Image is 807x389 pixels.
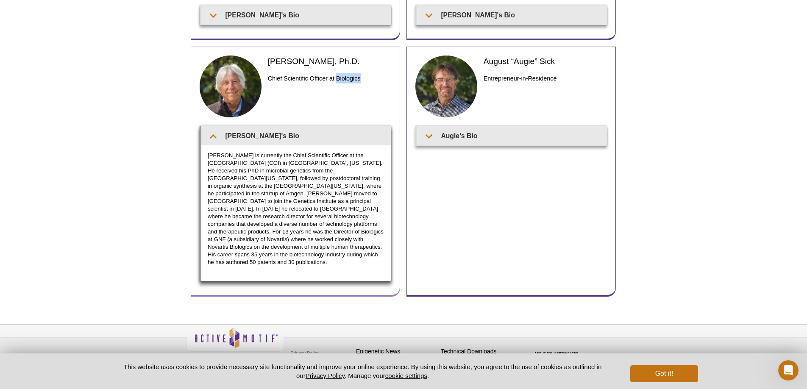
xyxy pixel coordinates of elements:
h4: Epigenetic News [356,348,437,355]
button: Got it! [630,365,698,382]
img: Augie Sick headshot [415,56,477,117]
p: [PERSON_NAME] is currently the Chief Scientific Officer at the [GEOGRAPHIC_DATA] (COI) in [GEOGRA... [208,152,384,266]
h3: Entrepreneur-in-Residence [484,73,607,83]
summary: Augie's Bio [417,126,607,145]
p: This website uses cookies to provide necessary site functionality and improve your online experie... [109,362,616,380]
summary: [PERSON_NAME]'s Bio [201,6,391,25]
iframe: Intercom live chat [778,360,799,381]
summary: [PERSON_NAME]'s Bio [417,6,607,25]
img: Active Motif, [186,325,284,359]
summary: [PERSON_NAME]'s Bio [201,126,391,145]
table: Click to Verify - This site chose Symantec SSL for secure e-commerce and confidential communicati... [526,339,589,358]
h4: Technical Downloads [441,348,521,355]
a: ABOUT SSL CERTIFICATES [534,352,579,355]
h3: Chief Scientific Officer at Biologics [268,73,391,83]
button: cookie settings [385,372,427,379]
a: Privacy Policy [288,347,321,359]
h2: [PERSON_NAME], Ph.D. [268,56,391,67]
img: Marc Nasoff headshot [200,56,262,117]
h2: August “Augie” Sick [484,56,607,67]
a: Privacy Policy [306,372,345,379]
